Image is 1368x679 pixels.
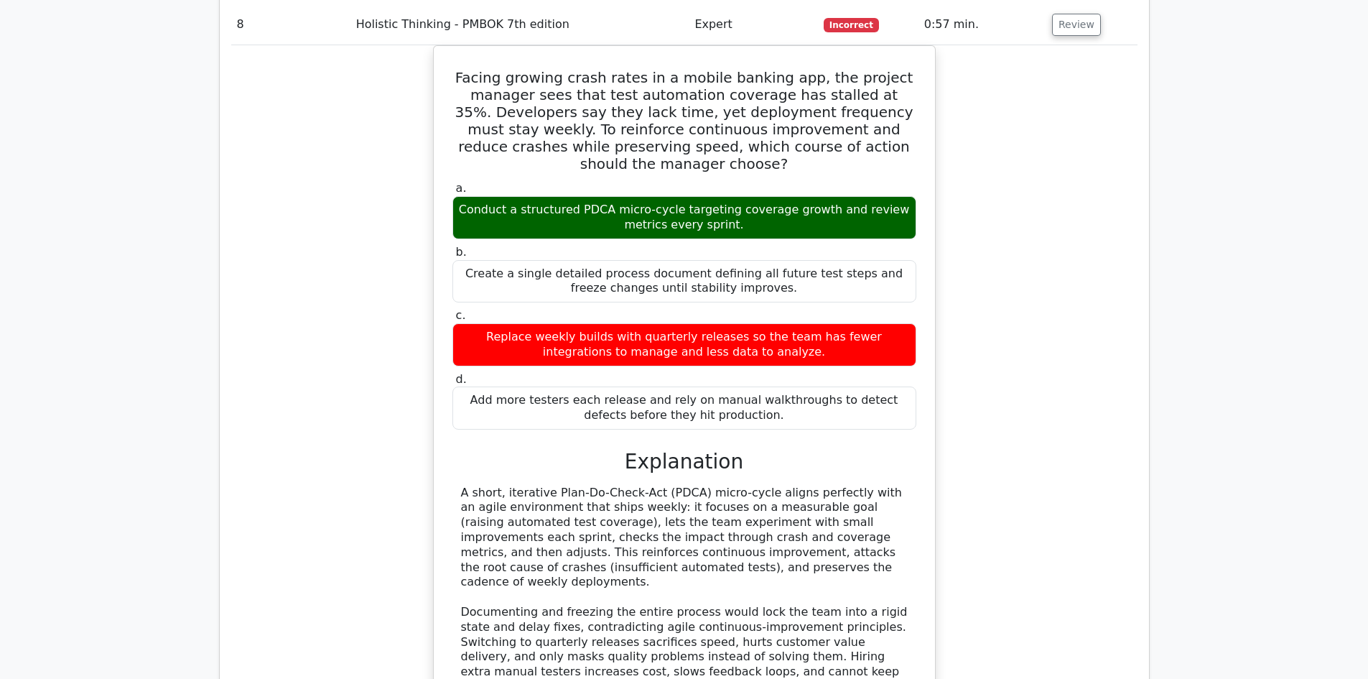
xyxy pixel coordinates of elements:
td: 0:57 min. [918,4,1046,45]
td: Holistic Thinking - PMBOK 7th edition [350,4,689,45]
h5: Facing growing crash rates in a mobile banking app, the project manager sees that test automation... [451,69,918,172]
span: b. [456,245,467,259]
div: Replace weekly builds with quarterly releases so the team has fewer integrations to manage and le... [452,323,916,366]
span: a. [456,181,467,195]
div: Create a single detailed process document defining all future test steps and freeze changes until... [452,260,916,303]
div: Add more testers each release and rely on manual walkthroughs to detect defects before they hit p... [452,387,916,430]
td: Expert [689,4,818,45]
button: Review [1052,14,1101,36]
div: Conduct a structured PDCA micro-cycle targeting coverage growth and review metrics every sprint. [452,196,916,239]
span: d. [456,372,467,386]
h3: Explanation [461,450,908,474]
span: c. [456,308,466,322]
span: Incorrect [824,18,879,32]
td: 8 [231,4,350,45]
